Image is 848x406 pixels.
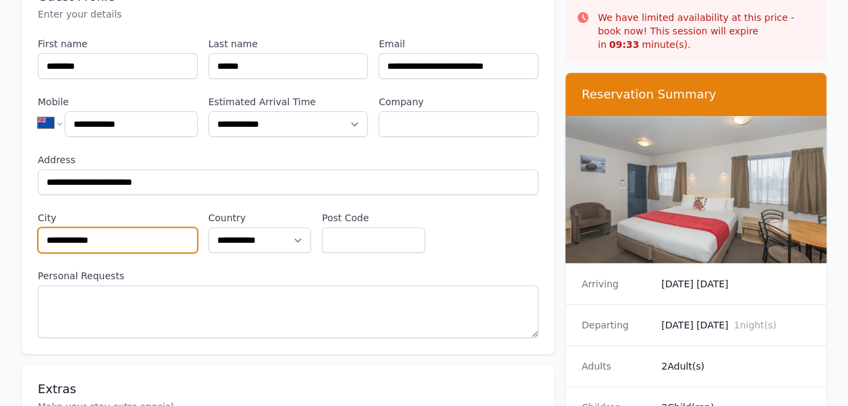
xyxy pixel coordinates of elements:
[582,318,650,332] dt: Departing
[661,277,810,291] dd: [DATE] [DATE]
[661,318,810,332] dd: [DATE] [DATE]
[378,37,538,51] label: Email
[609,39,640,50] strong: 09 : 33
[733,320,776,330] span: 1 night(s)
[322,211,424,225] label: Post Code
[38,7,538,21] p: Enter your details
[38,381,538,397] h3: Extras
[598,11,816,51] p: We have limited availability at this price - book now! This session will expire in minute(s).
[582,86,810,103] h3: Reservation Summary
[208,95,368,109] label: Estimated Arrival Time
[38,153,538,167] label: Address
[582,359,650,373] dt: Adults
[38,269,538,283] label: Personal Requests
[661,359,810,373] dd: 2 Adult(s)
[582,277,650,291] dt: Arriving
[565,116,826,263] img: 1 Bedroom Family Unit
[208,211,311,225] label: Country
[38,211,198,225] label: City
[38,95,198,109] label: Mobile
[208,37,368,51] label: Last name
[378,95,538,109] label: Company
[38,37,198,51] label: First name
